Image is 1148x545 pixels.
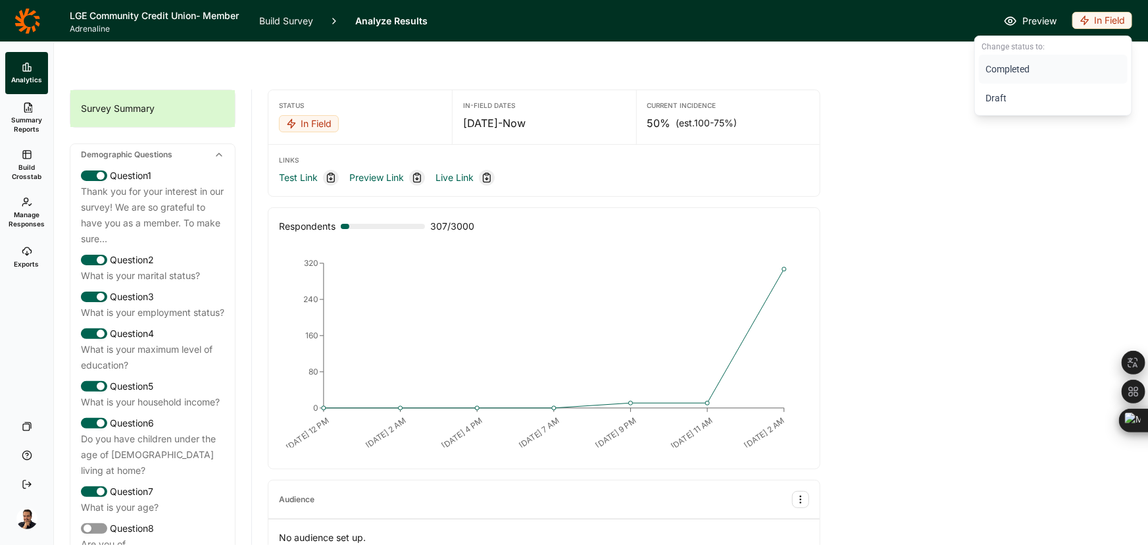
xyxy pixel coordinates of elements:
[81,378,224,394] div: Question 5
[81,342,224,373] div: What is your maximum level of education?
[9,210,45,228] span: Manage Responses
[284,415,331,452] text: [DATE] 12 PM
[81,252,224,268] div: Question 2
[11,163,43,181] span: Build Crosstab
[349,170,404,186] a: Preview Link
[676,117,737,130] span: (est. 100-75% )
[11,75,42,84] span: Analytics
[81,305,224,321] div: What is your employment status?
[81,184,224,247] div: Thank you for your interest in our survey! We are so grateful to have you as a member. To make su...
[436,170,474,186] a: Live Link
[463,101,625,110] div: In-Field Dates
[792,491,809,508] button: Audience Options
[81,268,224,284] div: What is your marital status?
[81,431,224,479] div: Do you have children under the age of [DEMOGRAPHIC_DATA] living at home?
[647,101,809,110] div: Current Incidence
[979,84,1128,113] button: Draft
[81,484,224,500] div: Question 7
[81,326,224,342] div: Question 4
[517,415,561,450] text: [DATE] 7 AM
[364,415,408,450] text: [DATE] 2 AM
[5,94,48,142] a: Summary Reports
[979,55,1128,84] button: Completed
[669,415,714,452] text: [DATE] 11 AM
[303,294,318,304] tspan: 240
[70,144,235,165] div: Demographic Questions
[5,236,48,278] a: Exports
[594,415,638,450] text: [DATE] 9 PM
[304,258,318,268] tspan: 320
[81,521,224,536] div: Question 8
[5,52,48,94] a: Analytics
[974,36,1132,116] div: In Field
[279,170,318,186] a: Test Link
[743,415,787,450] text: [DATE] 2 AM
[81,500,224,515] div: What is your age?
[430,219,474,234] span: 307 / 3000
[279,115,339,132] div: In Field
[81,289,224,305] div: Question 3
[279,219,336,234] div: Respondents
[81,415,224,431] div: Question 6
[81,394,224,410] div: What is your household income?
[279,115,339,134] button: In Field
[5,142,48,189] a: Build Crosstab
[309,367,318,376] tspan: 80
[479,170,495,186] div: Copy link
[70,24,243,34] span: Adrenaline
[1022,13,1057,29] span: Preview
[305,330,318,340] tspan: 160
[16,508,37,529] img: amg06m4ozjtcyqqhuw5b.png
[979,39,1128,55] div: Change status to:
[279,101,441,110] div: Status
[81,168,224,184] div: Question 1
[323,170,339,186] div: Copy link
[313,403,318,413] tspan: 0
[5,189,48,236] a: Manage Responses
[70,90,235,127] div: Survey Summary
[463,115,625,131] div: [DATE] - Now
[409,170,425,186] div: Copy link
[14,259,39,269] span: Exports
[11,115,43,134] span: Summary Reports
[1072,12,1132,29] div: In Field
[279,155,809,165] div: Links
[440,415,485,451] text: [DATE] 4 PM
[279,494,314,505] div: Audience
[647,115,671,131] span: 50%
[1072,12,1132,30] button: In Field
[70,8,243,24] h1: LGE Community Credit Union- Member
[1004,13,1057,29] a: Preview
